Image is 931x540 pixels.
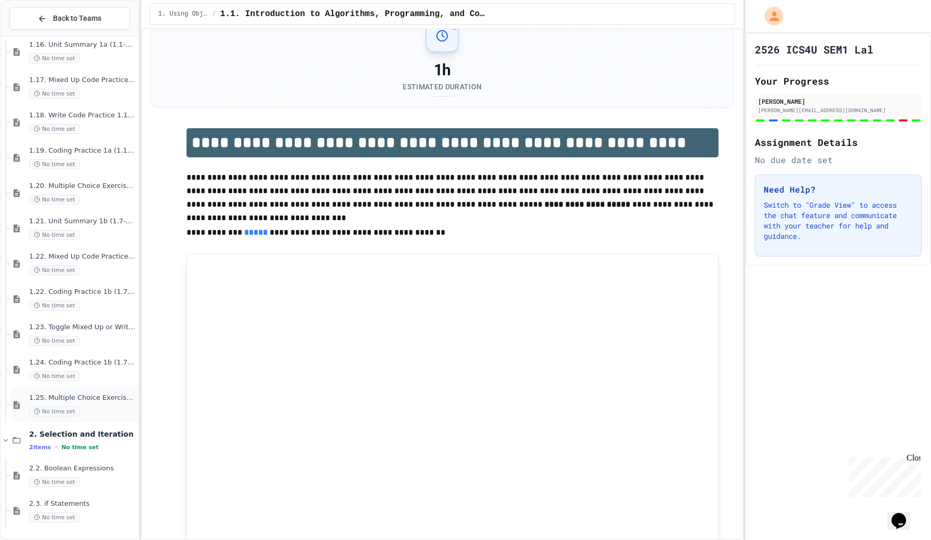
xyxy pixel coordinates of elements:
span: 1.25. Multiple Choice Exercises for Unit 1b (1.9-1.15) [29,394,136,402]
span: 1.22. Mixed Up Code Practice 1b (1.7-1.15) [29,252,136,261]
span: 1.18. Write Code Practice 1.1-1.6 [29,111,136,120]
p: Switch to "Grade View" to access the chat feature and communicate with your teacher for help and ... [764,200,913,241]
span: No time set [29,477,80,487]
div: [PERSON_NAME][EMAIL_ADDRESS][DOMAIN_NAME] [758,106,919,114]
div: [PERSON_NAME] [758,97,919,106]
span: No time set [29,265,80,275]
div: Estimated Duration [403,82,482,92]
button: Back to Teams [9,7,130,30]
span: No time set [29,407,80,416]
span: 1. Using Objects and Methods [158,10,208,18]
span: Back to Teams [53,13,101,24]
span: 1.24. Coding Practice 1b (1.7-1.15) [29,358,136,367]
span: 2.3. if Statements [29,500,136,508]
span: 1.1. Introduction to Algorithms, Programming, and Compilers [220,8,486,20]
span: No time set [29,195,80,205]
span: 1.17. Mixed Up Code Practice 1.1-1.6 [29,76,136,85]
span: 1.21. Unit Summary 1b (1.7-1.15) [29,217,136,226]
h1: 2526 ICS4U SEM1 Lal [755,42,873,57]
span: 2 items [29,444,51,451]
span: No time set [29,53,80,63]
iframe: chat widget [845,453,921,497]
span: 1.19. Coding Practice 1a (1.1-1.6) [29,146,136,155]
iframe: chat widget [887,498,921,530]
span: 2.2. Boolean Expressions [29,464,136,473]
span: No time set [29,512,80,522]
span: 1.16. Unit Summary 1a (1.1-1.6) [29,40,136,49]
span: 2. Selection and Iteration [29,429,136,439]
span: 1.23. Toggle Mixed Up or Write Code Practice 1b (1.7-1.15) [29,323,136,332]
div: My Account [754,4,786,28]
div: 1h [403,61,482,79]
span: 1.20. Multiple Choice Exercises for Unit 1a (1.1-1.6) [29,182,136,191]
h3: Need Help? [764,183,913,196]
span: No time set [29,230,80,240]
span: No time set [29,124,80,134]
span: No time set [29,301,80,310]
h2: Assignment Details [755,135,922,150]
span: No time set [61,444,99,451]
span: / [212,10,216,18]
div: No due date set [755,154,922,166]
div: Chat with us now!Close [4,4,72,66]
span: No time set [29,159,80,169]
span: No time set [29,89,80,99]
span: 1.22. Coding Practice 1b (1.7-1.15) [29,288,136,296]
span: • [55,443,57,451]
span: No time set [29,371,80,381]
h2: Your Progress [755,74,922,88]
span: No time set [29,336,80,346]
